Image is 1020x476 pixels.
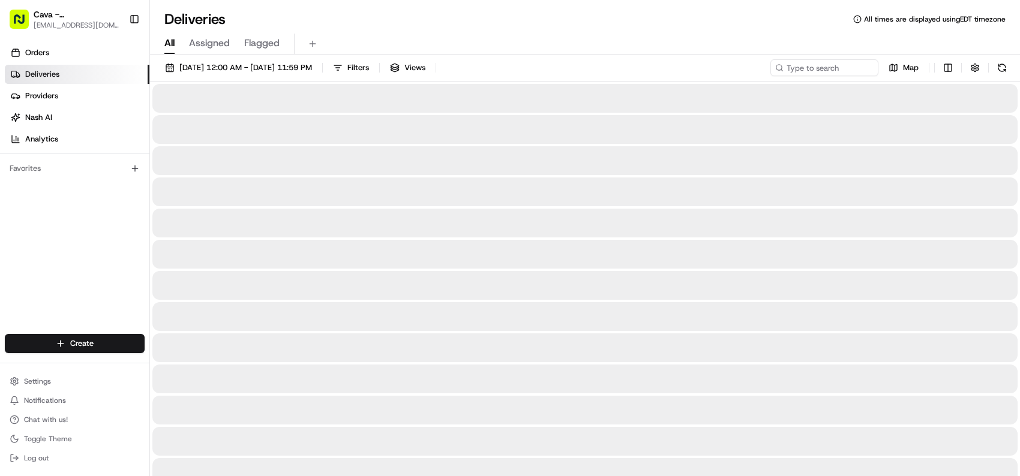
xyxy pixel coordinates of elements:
[903,62,919,73] span: Map
[5,129,149,149] a: Analytics
[5,108,149,127] a: Nash AI
[25,112,52,123] span: Nash AI
[24,434,72,444] span: Toggle Theme
[994,59,1010,76] button: Refresh
[34,8,119,20] button: Cava - [GEOGRAPHIC_DATA]
[5,43,149,62] a: Orders
[164,10,226,29] h1: Deliveries
[5,86,149,106] a: Providers
[5,334,145,353] button: Create
[179,62,312,73] span: [DATE] 12:00 AM - [DATE] 11:59 PM
[189,36,230,50] span: Assigned
[34,20,119,30] button: [EMAIL_ADDRESS][DOMAIN_NAME]
[5,430,145,447] button: Toggle Theme
[5,450,145,466] button: Log out
[770,59,878,76] input: Type to search
[25,134,58,144] span: Analytics
[160,59,317,76] button: [DATE] 12:00 AM - [DATE] 11:59 PM
[70,338,94,349] span: Create
[25,69,59,80] span: Deliveries
[328,59,374,76] button: Filters
[5,65,149,84] a: Deliveries
[24,415,68,424] span: Chat with us!
[164,36,175,50] span: All
[24,396,66,405] span: Notifications
[244,36,280,50] span: Flagged
[5,373,145,390] button: Settings
[24,376,51,386] span: Settings
[864,14,1006,24] span: All times are displayed using EDT timezone
[25,47,49,58] span: Orders
[883,59,924,76] button: Map
[5,392,145,409] button: Notifications
[5,5,124,34] button: Cava - [GEOGRAPHIC_DATA][EMAIL_ADDRESS][DOMAIN_NAME]
[5,159,145,178] div: Favorites
[5,411,145,428] button: Chat with us!
[25,91,58,101] span: Providers
[24,453,49,463] span: Log out
[347,62,369,73] span: Filters
[385,59,431,76] button: Views
[404,62,425,73] span: Views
